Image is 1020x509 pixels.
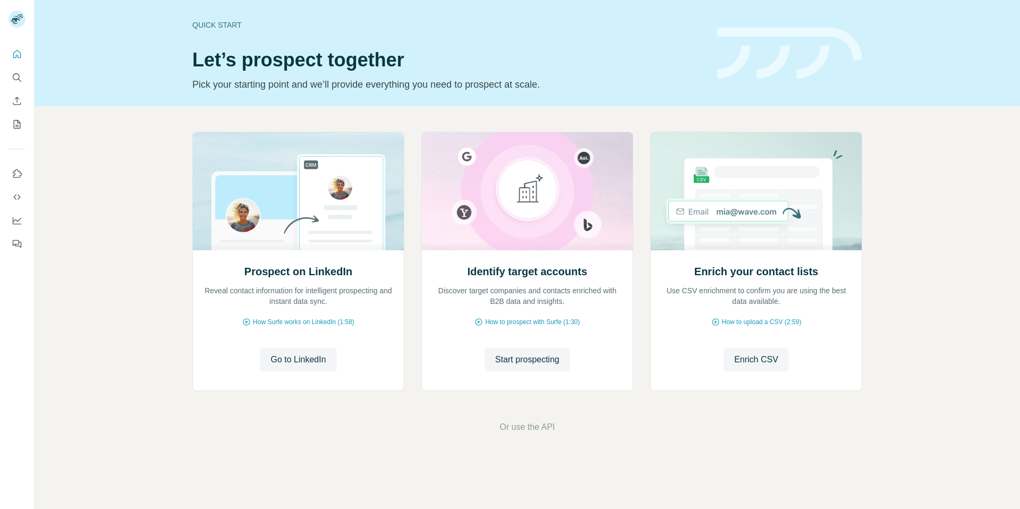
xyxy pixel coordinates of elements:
img: banner [717,28,862,79]
button: Use Surfe API [8,188,25,207]
p: Use CSV enrichment to confirm you are using the best data available. [661,285,851,307]
div: Quick start [192,20,704,30]
img: Prospect on LinkedIn [192,132,404,250]
span: Go to LinkedIn [270,353,326,366]
button: Search [8,68,25,87]
img: Enrich your contact lists [650,132,862,250]
button: Or use the API [499,421,555,434]
button: Enrich CSV [8,91,25,111]
button: Use Surfe on LinkedIn [8,164,25,183]
button: Start prospecting [484,348,570,371]
h2: Prospect on LinkedIn [244,264,352,279]
p: Reveal contact information for intelligent prospecting and instant data sync. [203,285,393,307]
button: Quick start [8,45,25,64]
h1: Let’s prospect together [192,49,704,71]
span: How to upload a CSV (2:59) [722,317,801,327]
span: Enrich CSV [734,353,778,366]
p: Pick your starting point and we’ll provide everything you need to prospect at scale. [192,77,704,92]
p: Discover target companies and contacts enriched with B2B data and insights. [432,285,622,307]
h2: Enrich your contact lists [694,264,818,279]
button: Feedback [8,234,25,253]
h2: Identify target accounts [467,264,588,279]
button: My lists [8,115,25,134]
img: Identify target accounts [421,132,633,250]
button: Dashboard [8,211,25,230]
span: Start prospecting [495,353,559,366]
span: How to prospect with Surfe (1:30) [485,317,580,327]
button: Go to LinkedIn [260,348,336,371]
span: How Surfe works on LinkedIn (1:58) [253,317,354,327]
button: Enrich CSV [724,348,789,371]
